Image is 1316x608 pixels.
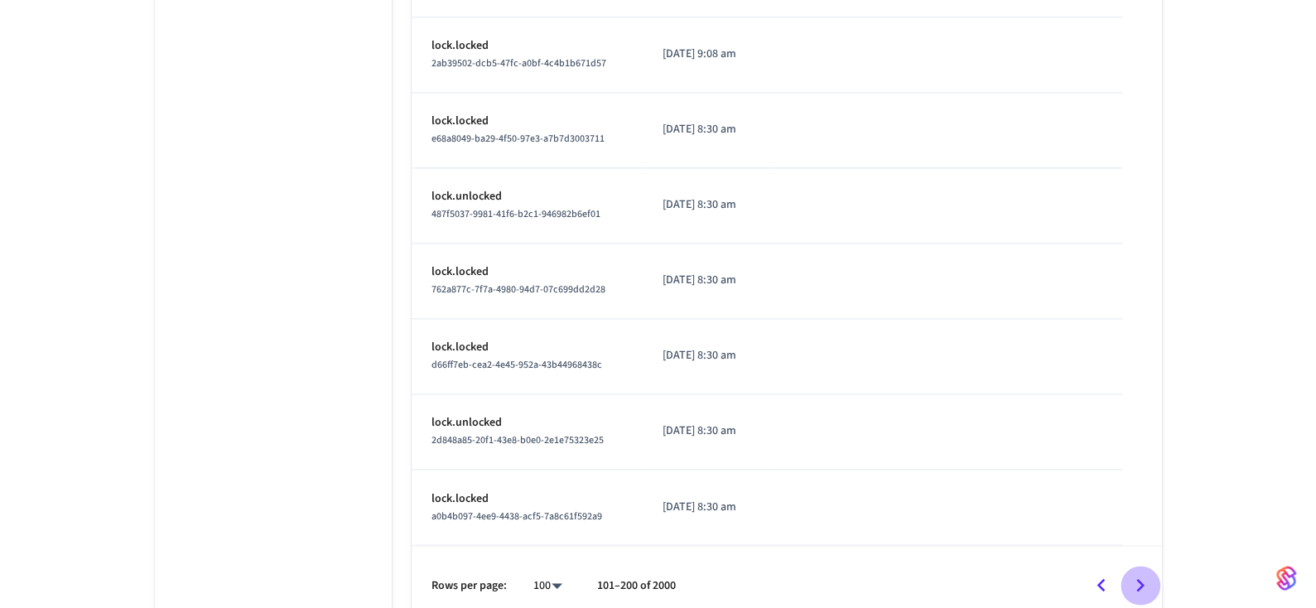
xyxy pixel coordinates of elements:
p: [DATE] 8:30 am [663,422,750,440]
p: lock.unlocked [431,188,623,205]
button: Go to next page [1121,566,1159,605]
span: a0b4b097-4ee9-4438-acf5-7a8c61f592a9 [431,509,602,523]
span: e68a8049-ba29-4f50-97e3-a7b7d3003711 [431,132,605,146]
p: [DATE] 8:30 am [663,272,750,289]
p: 101–200 of 2000 [597,577,676,594]
div: 100 [527,573,571,597]
p: Rows per page: [431,577,507,594]
span: d66ff7eb-cea2-4e45-952a-43b44968438c [431,358,602,372]
p: [DATE] 8:30 am [663,498,750,515]
span: 487f5037-9981-41f6-b2c1-946982b6ef01 [431,207,600,221]
p: lock.unlocked [431,414,623,432]
p: lock.locked [431,263,623,281]
p: lock.locked [431,490,623,507]
span: 2ab39502-dcb5-47fc-a0bf-4c4b1b671d57 [431,56,606,70]
p: [DATE] 8:30 am [663,121,750,138]
p: [DATE] 8:30 am [663,196,750,214]
button: Go to previous page [1082,566,1121,605]
p: lock.locked [431,113,623,130]
img: SeamLogoGradient.69752ec5.svg [1276,565,1296,591]
p: lock.locked [431,37,623,55]
span: 762a877c-7f7a-4980-94d7-07c699dd2d28 [431,282,605,297]
p: [DATE] 8:30 am [663,347,750,364]
span: 2d848a85-20f1-43e8-b0e0-2e1e75323e25 [431,433,604,447]
p: lock.locked [431,339,623,356]
p: [DATE] 9:08 am [663,46,750,63]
